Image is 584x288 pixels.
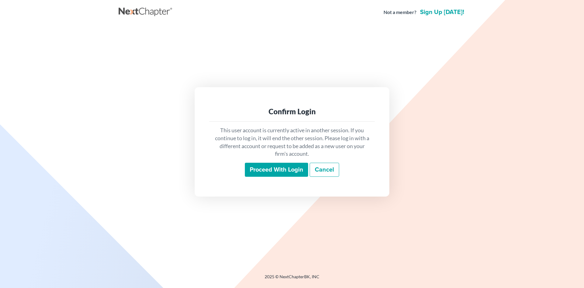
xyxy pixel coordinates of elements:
strong: Not a member? [384,9,416,16]
input: Proceed with login [245,163,308,177]
p: This user account is currently active in another session. If you continue to log in, it will end ... [214,126,370,158]
div: 2025 © NextChapterBK, INC [119,274,465,285]
div: Confirm Login [214,107,370,116]
a: Cancel [310,163,339,177]
a: Sign up [DATE]! [419,9,465,15]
